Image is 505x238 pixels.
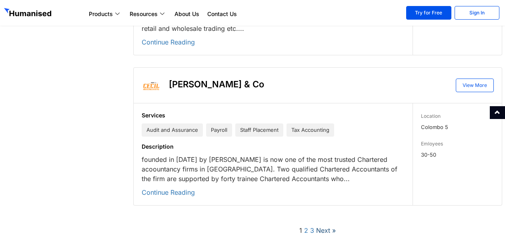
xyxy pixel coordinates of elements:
[4,8,53,18] img: GetHumanised Logo
[316,226,336,234] a: Next »
[170,9,203,19] a: About Us
[421,150,494,159] p: 30-50
[235,123,283,137] span: Staff Placement
[142,111,399,119] h5: Services
[456,79,494,92] a: View More
[421,140,494,148] h6: Emloyees
[406,6,451,20] a: Try for Free
[169,79,264,90] h3: [PERSON_NAME] & Co
[142,188,195,196] a: Continue Reading
[455,6,499,20] a: Sign In
[206,123,232,137] span: Payroll
[85,9,126,19] a: Products
[304,226,308,234] a: 2
[421,112,494,120] h6: Location
[126,9,170,19] a: Resources
[142,155,399,184] p: founded in [DATE] by [PERSON_NAME] is now one of the most trusted Chartered acoountancy firms in ...
[142,143,399,151] h5: Description
[287,123,334,137] span: Tax Accounting
[310,226,314,234] a: 3
[142,38,195,46] a: Continue Reading
[299,226,302,234] span: 1
[421,122,494,132] p: Colombo 5
[203,9,241,19] a: Contact Us
[142,123,203,137] span: Audit and Assurance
